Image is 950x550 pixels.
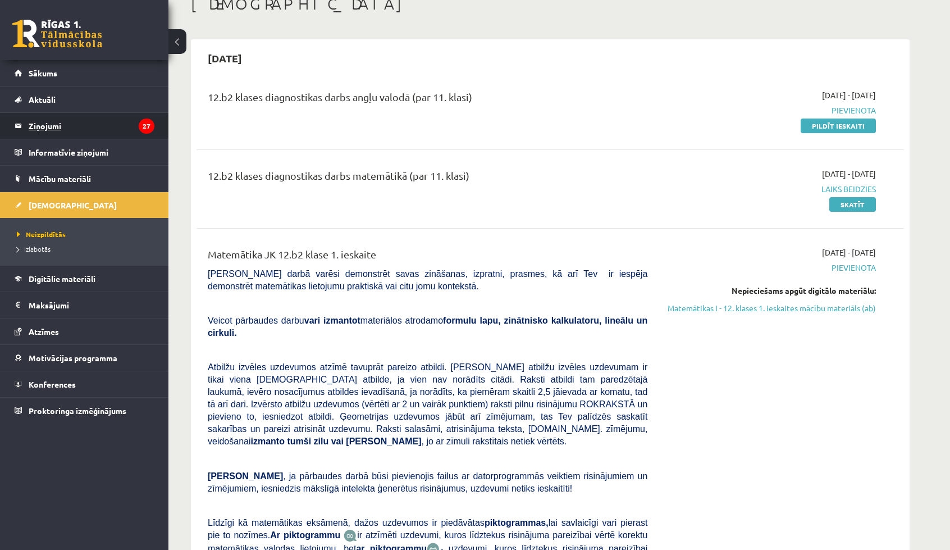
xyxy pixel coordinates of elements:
div: Nepieciešams apgūt digitālo materiālu: [664,285,876,297]
span: Motivācijas programma [29,353,117,363]
span: Atbilžu izvēles uzdevumos atzīmē tavuprāt pareizo atbildi. [PERSON_NAME] atbilžu izvēles uzdevuma... [208,362,647,446]
a: Skatīt [829,197,876,212]
a: Digitālie materiāli [15,266,154,292]
img: JfuEzvunn4EvwAAAAASUVORK5CYII= [344,529,357,542]
a: Sākums [15,60,154,86]
i: 27 [139,119,154,134]
a: Izlabotās [17,244,157,254]
b: Ar piktogrammu [270,530,340,540]
a: Mācību materiāli [15,166,154,192]
span: Neizpildītās [17,230,66,239]
span: Sākums [29,68,57,78]
a: Ziņojumi27 [15,113,154,139]
div: 12.b2 klases diagnostikas darbs matemātikā (par 11. klasi) [208,168,647,189]
a: Informatīvie ziņojumi [15,139,154,165]
a: Aktuāli [15,87,154,112]
b: piktogrammas, [485,518,549,528]
b: vari izmantot [304,316,360,325]
span: Aktuāli [29,94,56,104]
b: izmanto [251,437,285,446]
a: Rīgas 1. Tālmācības vidusskola [12,20,102,48]
span: [PERSON_NAME] [208,471,283,481]
span: Atzīmes [29,326,59,337]
span: Līdzīgi kā matemātikas eksāmenā, dažos uzdevumos ir piedāvātas lai savlaicīgi vari pierast pie to... [208,518,647,540]
span: [DATE] - [DATE] [822,168,876,180]
span: Proktoringa izmēģinājums [29,406,126,416]
span: Veicot pārbaudes darbu materiālos atrodamo [208,316,647,338]
span: Izlabotās [17,244,51,253]
legend: Informatīvie ziņojumi [29,139,154,165]
a: Pildīt ieskaiti [801,119,876,133]
legend: Ziņojumi [29,113,154,139]
span: [DATE] - [DATE] [822,89,876,101]
a: Matemātikas I - 12. klases 1. ieskaites mācību materiāls (ab) [664,302,876,314]
span: [DEMOGRAPHIC_DATA] [29,200,117,210]
span: Pievienota [664,262,876,274]
b: tumši zilu vai [PERSON_NAME] [287,437,421,446]
a: Maksājumi [15,292,154,318]
a: [DEMOGRAPHIC_DATA] [15,192,154,218]
legend: Maksājumi [29,292,154,318]
b: formulu lapu, zinātnisko kalkulatoru, lineālu un cirkuli. [208,316,647,338]
span: , ja pārbaudes darbā būsi pievienojis failus ar datorprogrammās veiktiem risinājumiem un zīmējumi... [208,471,647,493]
a: Konferences [15,371,154,397]
a: Proktoringa izmēģinājums [15,398,154,424]
div: Matemātika JK 12.b2 klase 1. ieskaite [208,247,647,267]
h2: [DATE] [197,45,253,71]
span: Konferences [29,379,76,389]
div: 12.b2 klases diagnostikas darbs angļu valodā (par 11. klasi) [208,89,647,110]
span: Pievienota [664,104,876,116]
a: Motivācijas programma [15,345,154,371]
span: Laiks beidzies [664,183,876,195]
a: Neizpildītās [17,229,157,239]
span: Mācību materiāli [29,174,91,184]
a: Atzīmes [15,319,154,344]
span: [PERSON_NAME] darbā varēsi demonstrēt savas zināšanas, izpratni, prasmes, kā arī Tev ir iespēja d... [208,269,647,291]
span: [DATE] - [DATE] [822,247,876,258]
span: Digitālie materiāli [29,274,95,284]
